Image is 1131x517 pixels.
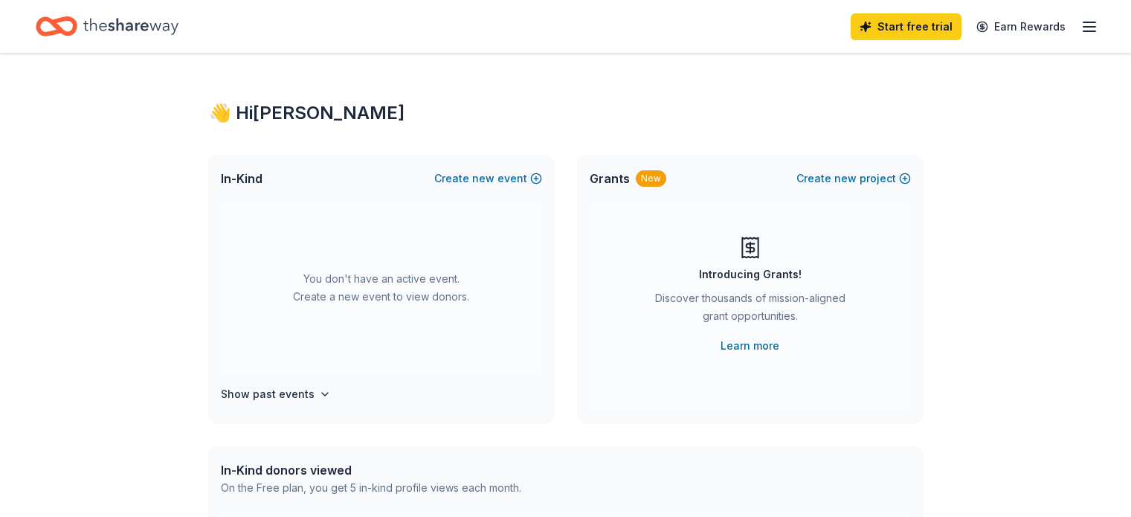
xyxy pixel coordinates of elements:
span: new [834,170,857,187]
div: 👋 Hi [PERSON_NAME] [209,101,923,125]
a: Learn more [721,337,779,355]
a: Start free trial [851,13,961,40]
span: Grants [590,170,630,187]
div: Introducing Grants! [699,266,802,283]
a: Home [36,9,178,44]
button: Createnewproject [796,170,911,187]
div: Discover thousands of mission-aligned grant opportunities. [649,289,851,331]
h4: Show past events [221,385,315,403]
a: Earn Rewards [967,13,1074,40]
span: new [472,170,494,187]
div: In-Kind donors viewed [221,461,521,479]
div: New [636,170,666,187]
div: On the Free plan, you get 5 in-kind profile views each month. [221,479,521,497]
div: You don't have an active event. Create a new event to view donors. [221,202,542,373]
button: Show past events [221,385,331,403]
button: Createnewevent [434,170,542,187]
span: In-Kind [221,170,262,187]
